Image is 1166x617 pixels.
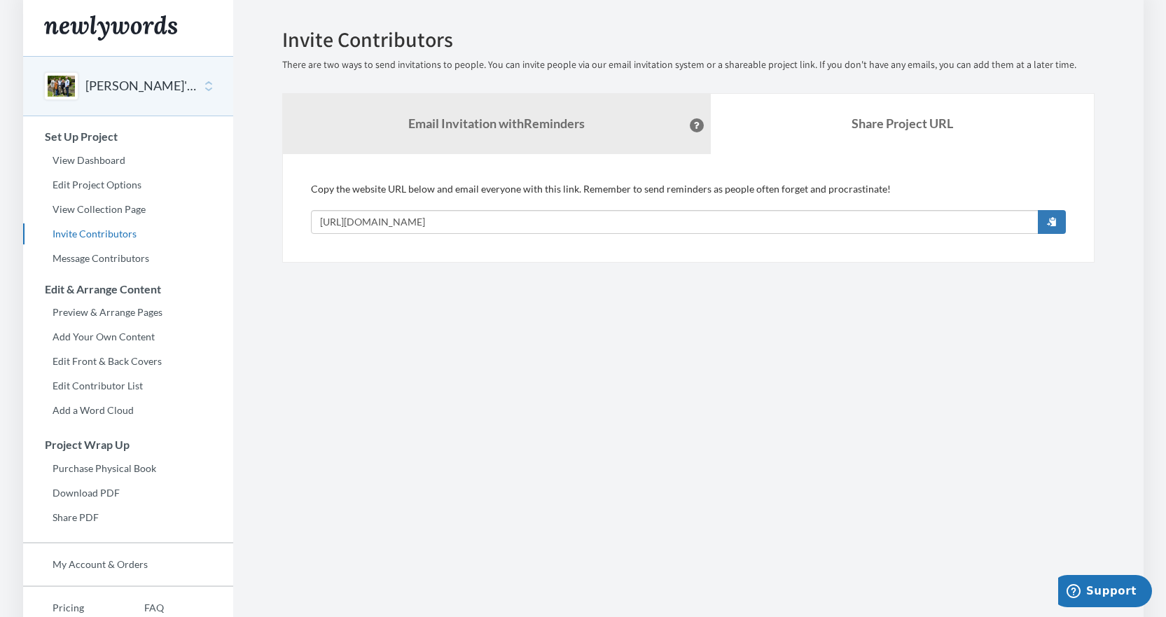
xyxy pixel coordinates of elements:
[23,554,233,575] a: My Account & Orders
[24,130,233,143] h3: Set Up Project
[23,223,233,244] a: Invite Contributors
[408,116,585,131] strong: Email Invitation with Reminders
[23,375,233,396] a: Edit Contributor List
[282,28,1095,51] h2: Invite Contributors
[44,15,177,41] img: Newlywords logo
[85,77,199,95] button: [PERSON_NAME]'s 90th Birthday
[24,438,233,451] h3: Project Wrap Up
[23,507,233,528] a: Share PDF
[282,58,1095,72] p: There are two ways to send invitations to people. You can invite people via our email invitation ...
[23,248,233,269] a: Message Contributors
[23,483,233,504] a: Download PDF
[311,182,1066,234] div: Copy the website URL below and email everyone with this link. Remember to send reminders as peopl...
[23,302,233,323] a: Preview & Arrange Pages
[23,326,233,347] a: Add Your Own Content
[24,283,233,296] h3: Edit & Arrange Content
[23,458,233,479] a: Purchase Physical Book
[23,174,233,195] a: Edit Project Options
[23,400,233,421] a: Add a Word Cloud
[23,150,233,171] a: View Dashboard
[23,351,233,372] a: Edit Front & Back Covers
[23,199,233,220] a: View Collection Page
[852,116,953,131] b: Share Project URL
[1058,575,1152,610] iframe: Opens a widget where you can chat to one of our agents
